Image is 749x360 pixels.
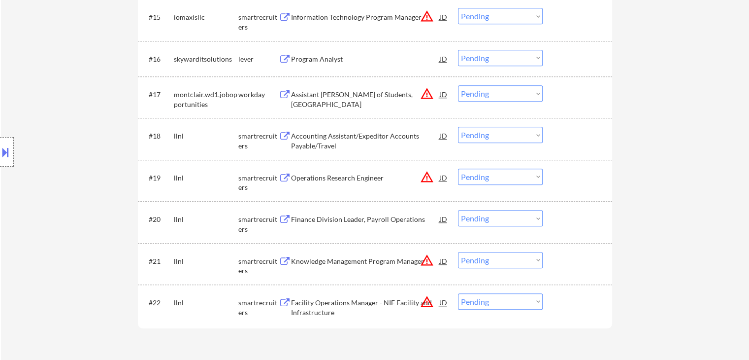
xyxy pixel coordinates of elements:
[291,54,440,64] div: Program Analyst
[420,9,434,23] button: warning_amber
[439,293,449,311] div: JD
[238,131,279,150] div: smartrecruiters
[439,50,449,68] div: JD
[238,215,279,234] div: smartrecruiters
[149,54,166,64] div: #16
[174,90,238,109] div: montclair.wd1.jobopportunities
[291,298,440,317] div: Facility Operations Manager - NIF Facility and Infrastructure
[174,173,238,183] div: llnl
[291,131,440,150] div: Accounting Assistant/Expeditor Accounts Payable/Travel
[439,85,449,103] div: JD
[238,173,279,192] div: smartrecruiters
[149,256,166,266] div: #21
[439,252,449,270] div: JD
[149,298,166,308] div: #22
[238,256,279,276] div: smartrecruiters
[238,12,279,32] div: smartrecruiters
[420,253,434,267] button: warning_amber
[439,127,449,144] div: JD
[291,12,440,22] div: Information Technology Program Manager
[174,131,238,141] div: llnl
[238,54,279,64] div: lever
[174,54,238,64] div: skywarditsolutions
[439,210,449,228] div: JD
[238,90,279,100] div: workday
[174,256,238,266] div: llnl
[291,215,440,224] div: Finance Division Leader, Payroll Operations
[420,295,434,309] button: warning_amber
[238,298,279,317] div: smartrecruiters
[420,170,434,184] button: warning_amber
[149,12,166,22] div: #15
[174,215,238,224] div: llnl
[420,87,434,101] button: warning_amber
[174,12,238,22] div: iomaxisllc
[174,298,238,308] div: llnl
[291,173,440,183] div: Operations Research Engineer
[291,90,440,109] div: Assistant [PERSON_NAME] of Students, [GEOGRAPHIC_DATA]
[291,256,440,266] div: Knowledge Management Program Manager
[439,169,449,186] div: JD
[439,8,449,26] div: JD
